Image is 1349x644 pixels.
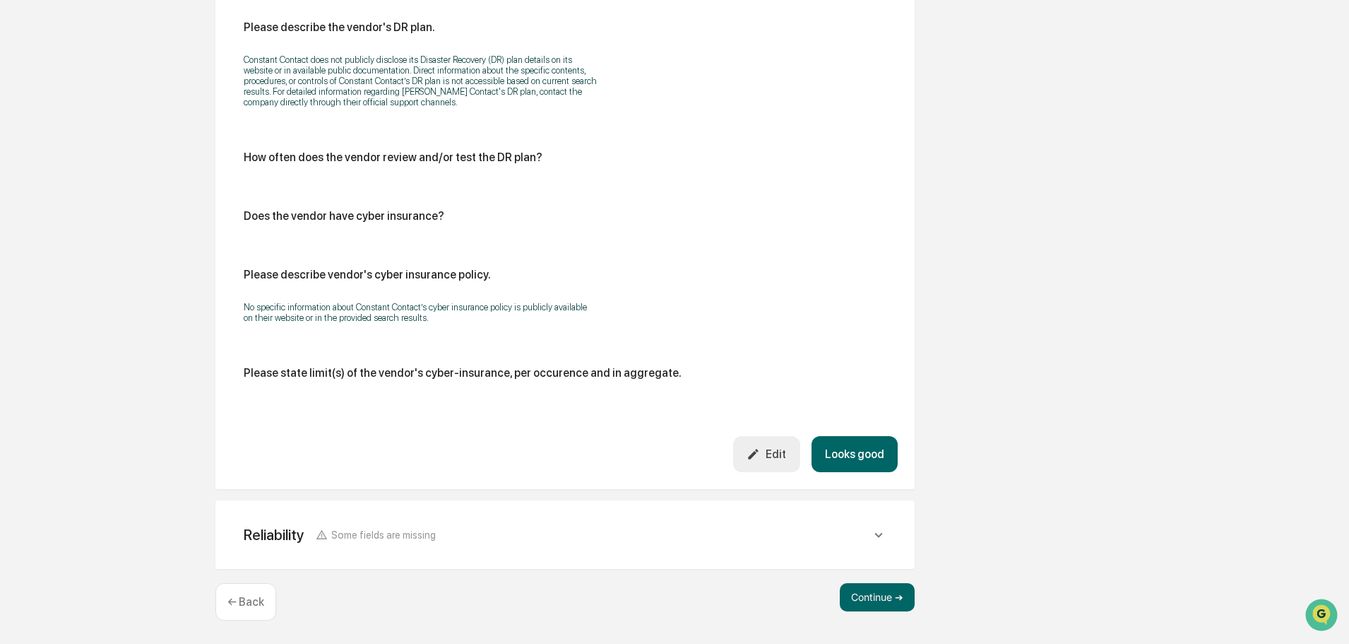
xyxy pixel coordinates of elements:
[117,178,175,192] span: Attestations
[244,302,597,323] p: No specific information about Constant Contact’s cyber insurance policy is publicly available on ...
[28,205,89,219] span: Data Lookup
[232,517,898,552] div: ReliabilitySome fields are missing
[48,108,232,122] div: Start new chat
[240,112,257,129] button: Start new chat
[100,239,171,250] a: Powered byPylon
[8,199,95,225] a: 🔎Data Lookup
[97,172,181,198] a: 🗄️Attestations
[244,209,444,223] div: Does the vendor have cyber insurance?
[733,436,800,472] button: Edit
[244,366,682,380] div: Please state limit(s) of the vendor's cyber-insurance, per occurence and in aggregate.
[48,122,179,134] div: We're available if you need us!
[747,447,786,461] div: Edit
[244,54,597,107] p: Constant Contact does not publicly disclose its Disaster Recovery (DR) plan details on its websit...
[1304,597,1342,636] iframe: Open customer support
[14,180,25,191] div: 🖐️
[331,529,436,541] span: Some fields are missing
[141,240,171,250] span: Pylon
[14,30,257,52] p: How can we help?
[812,436,898,472] button: Looks good
[840,583,915,611] button: Continue ➔
[14,206,25,218] div: 🔎
[244,151,542,164] div: How often does the vendor review and/or test the DR plan?
[227,595,264,609] p: ← Back
[14,108,40,134] img: 1746055101610-c473b297-6a78-478c-a979-82029cc54cd1
[244,21,435,34] div: Please describe the vendor's DR plan.
[244,268,491,281] div: Please describe vendor's cyber insurance policy.
[8,172,97,198] a: 🖐️Preclearance
[102,180,114,191] div: 🗄️
[244,526,304,544] div: Reliability
[28,178,91,192] span: Preclearance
